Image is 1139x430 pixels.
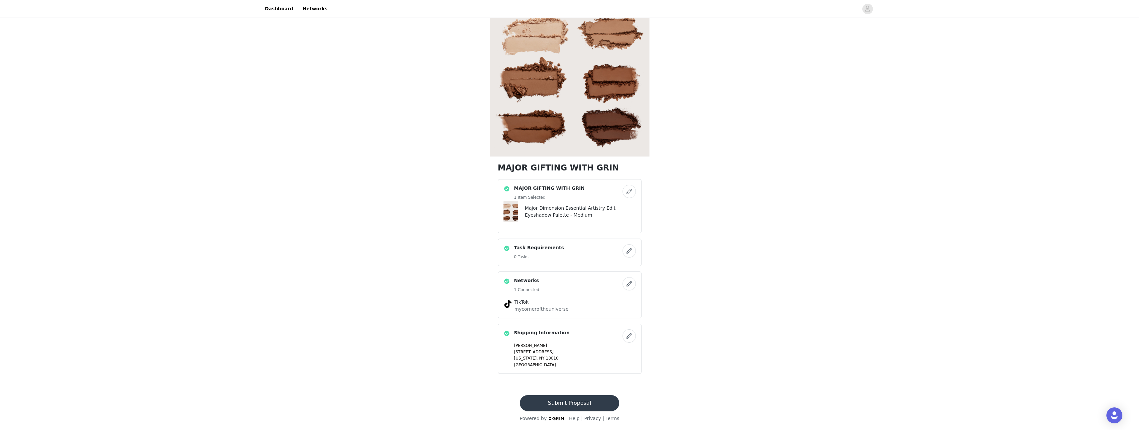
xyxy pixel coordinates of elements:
[514,343,636,349] p: [PERSON_NAME]
[498,239,641,266] div: Task Requirements
[498,324,641,374] div: Shipping Information
[1106,407,1122,423] div: Open Intercom Messenger
[566,416,568,421] span: |
[606,416,619,421] a: Terms
[261,1,297,16] a: Dashboard
[498,162,641,174] h1: MAJOR GIFTING WITH GRIN
[514,299,625,306] h4: TikTok
[514,329,570,336] h4: Shipping Information
[514,349,636,355] p: [STREET_ADDRESS]
[525,205,636,219] h4: Major Dimension Essential Artistry Edit Eyeshadow Palette - Medium
[514,194,585,200] h5: 1 Item Selected
[514,254,564,260] h5: 0 Tasks
[500,201,521,222] img: Major Dimension Essential Artistry Edit Eyeshadow Palette - Medium
[581,416,583,421] span: |
[498,271,641,318] div: Networks
[514,287,539,293] h5: 1 Connected
[569,416,580,421] a: Help
[539,356,544,361] span: NY
[584,416,601,421] a: Privacy
[299,1,332,16] a: Networks
[520,395,619,411] button: Submit Proposal
[864,4,871,14] div: avatar
[514,185,585,192] h4: MAJOR GIFTING WITH GRIN
[498,179,641,233] div: MAJOR GIFTING WITH GRIN
[548,416,565,421] img: logo
[514,356,538,361] span: [US_STATE],
[514,306,625,313] p: mycorneroftheuniverse
[520,416,547,421] span: Powered by
[514,277,539,284] h4: Networks
[514,244,564,251] h4: Task Requirements
[546,356,558,361] span: 10010
[514,362,636,368] p: [GEOGRAPHIC_DATA]
[603,416,604,421] span: |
